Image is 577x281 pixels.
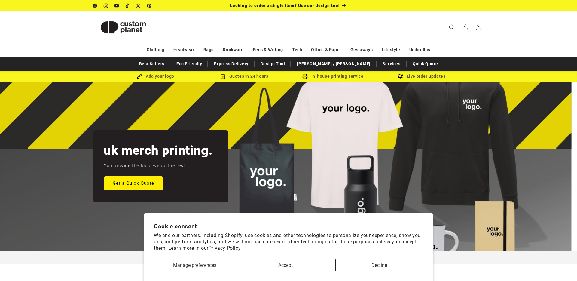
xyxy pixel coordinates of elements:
[104,142,212,159] h2: uk merch printing.
[211,59,252,69] a: Express Delivery
[91,11,156,43] a: Custom Planet
[173,262,216,268] span: Manage preferences
[474,216,577,281] iframe: Chat Widget
[377,73,466,80] div: Live order updates
[253,45,283,55] a: Pens & Writing
[154,259,236,271] button: Manage preferences
[203,45,214,55] a: Bags
[104,176,163,190] a: Get a Quick Quote
[104,162,186,170] p: You provide the logo, we do the rest.
[382,45,400,55] a: Lifestyle
[350,45,373,55] a: Giveaways
[136,59,167,69] a: Best Sellers
[380,59,404,69] a: Services
[93,14,153,41] img: Custom Planet
[209,245,241,251] a: Privacy Policy
[398,74,403,79] img: Order updates
[220,74,226,79] img: Order Updates Icon
[288,73,377,80] div: In-house printing service
[200,73,288,80] div: Quotes in 24 hours
[410,59,441,69] a: Quick Quote
[311,45,341,55] a: Office & Paper
[335,259,423,271] button: Decline
[154,223,423,230] h2: Cookie consent
[409,45,430,55] a: Umbrellas
[294,59,373,69] a: [PERSON_NAME] / [PERSON_NAME]
[173,45,194,55] a: Headwear
[445,21,459,34] summary: Search
[223,45,243,55] a: Drinkware
[242,259,329,271] button: Accept
[258,59,288,69] a: Design Tool
[173,59,205,69] a: Eco Friendly
[302,74,308,79] img: In-house printing
[111,73,200,80] div: Add your logo
[147,45,164,55] a: Clothing
[292,45,302,55] a: Tech
[154,233,423,251] p: We and our partners, including Shopify, use cookies and other technologies to personalize your ex...
[230,3,340,8] span: Looking to order a single item? Use our design tool
[137,74,142,79] img: Brush Icon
